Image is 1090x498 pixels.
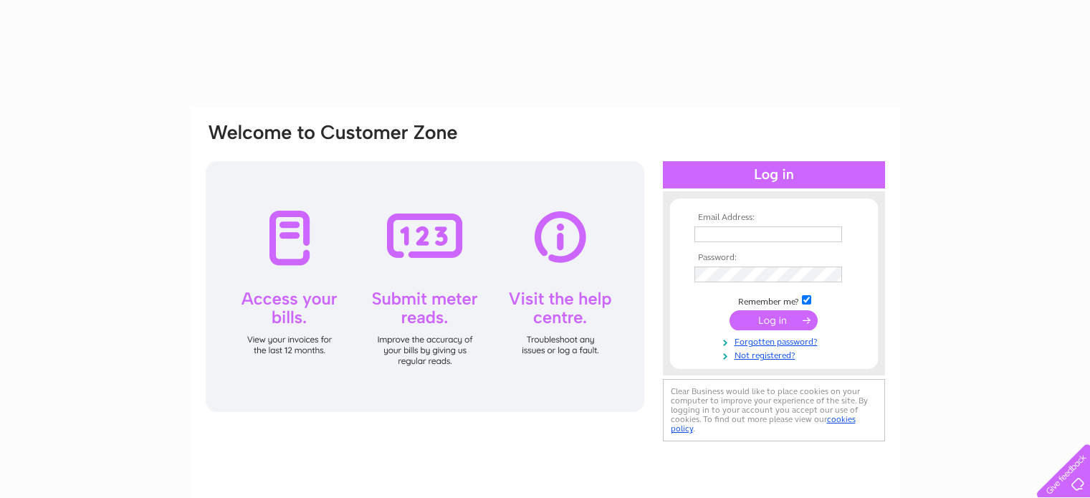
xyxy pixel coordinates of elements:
td: Remember me? [691,293,857,307]
a: cookies policy [671,414,856,434]
div: Clear Business would like to place cookies on your computer to improve your experience of the sit... [663,379,885,441]
th: Email Address: [691,213,857,223]
th: Password: [691,253,857,263]
a: Not registered? [694,348,857,361]
input: Submit [730,310,818,330]
a: Forgotten password? [694,334,857,348]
